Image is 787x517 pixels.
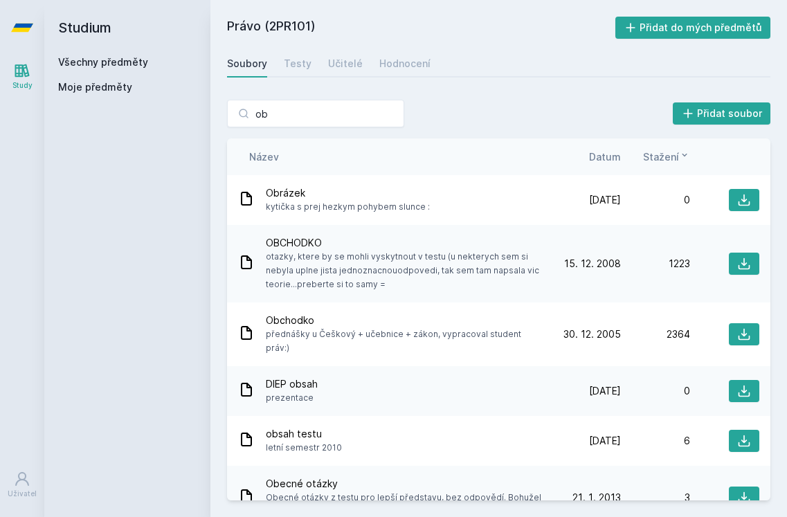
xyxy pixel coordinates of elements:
button: Přidat soubor [673,102,771,125]
span: [DATE] [589,434,621,448]
div: 0 [621,193,690,207]
span: 30. 12. 2005 [563,327,621,341]
a: Testy [284,50,311,78]
button: Název [249,149,279,164]
div: 6 [621,434,690,448]
h2: Právo (2PR101) [227,17,615,39]
span: letní semestr 2010 [266,441,342,455]
div: 1223 [621,257,690,271]
a: Učitelé [328,50,363,78]
div: Soubory [227,57,267,71]
span: kytička s prej hezkym pohybem slunce : [266,200,430,214]
a: Study [3,55,42,98]
a: Soubory [227,50,267,78]
div: Testy [284,57,311,71]
span: 15. 12. 2008 [564,257,621,271]
a: Hodnocení [379,50,431,78]
span: obsah testu [266,427,342,441]
span: 21. 1. 2013 [572,491,621,505]
button: Datum [589,149,621,164]
div: Hodnocení [379,57,431,71]
span: Obrázek [266,186,430,200]
a: Všechny předměty [58,56,148,68]
a: Uživatel [3,464,42,506]
span: [DATE] [589,193,621,207]
input: Hledej soubor [227,100,404,127]
span: otazky, ktere by se mohli vyskytnout v testu (u nekterych sem si nebyla uplne jista jednoznacnouo... [266,250,546,291]
span: přednášky u Češkový + učebnice + zákon, vypracoval student práv:) [266,327,546,355]
span: Stažení [643,149,679,164]
div: 0 [621,384,690,398]
button: Přidat do mých předmětů [615,17,771,39]
span: prezentace [266,391,318,405]
span: [DATE] [589,384,621,398]
div: Uživatel [8,489,37,499]
span: Obecné otázky [266,477,546,491]
span: DIEP obsah [266,377,318,391]
span: OBCHODKO [266,236,546,250]
div: 2364 [621,327,690,341]
div: Učitelé [328,57,363,71]
div: 3 [621,491,690,505]
span: Obchodko [266,314,546,327]
button: Stažení [643,149,690,164]
div: Study [12,80,33,91]
span: Moje předměty [58,80,132,94]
